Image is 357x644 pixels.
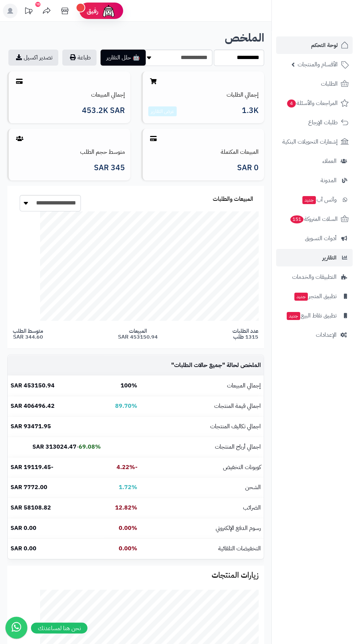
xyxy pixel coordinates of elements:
[294,291,337,301] span: تطبيق المتجر
[117,463,137,472] b: -4.22%
[140,518,264,538] td: رسوم الدفع الإلكتروني
[276,94,353,112] a: المراجعات والأسئلة4
[276,210,353,228] a: السلات المتروكة151
[140,457,264,477] td: كوبونات التخفيض
[11,503,51,512] b: 58108.82 SAR
[140,477,264,497] td: الشحن
[292,272,337,282] span: التطبيقات والخدمات
[305,233,337,243] span: أدوات التسويق
[321,175,337,186] span: المدونة
[79,442,101,451] b: 69.08%
[227,90,259,99] a: إجمالي الطلبات
[276,152,353,170] a: العملاء
[232,328,259,340] span: عدد الطلبات 1315 طلب
[286,98,338,108] span: المراجعات والأسئلة
[11,483,47,492] b: 7772.00 SAR
[101,4,116,18] img: ai-face.png
[82,106,125,115] span: 453.2K SAR
[276,249,353,266] a: التقارير
[308,117,338,128] span: طلبات الإرجاع
[311,40,338,50] span: لوحة التحكم
[119,524,137,532] b: 0.00%
[80,148,125,156] a: متوسط حجم الطلب
[140,498,264,518] td: الضرائب
[140,396,264,416] td: اجمالي قيمة المنتجات
[19,4,38,20] a: تحديثات المنصة
[11,544,36,553] b: 0.00 SAR
[282,137,338,147] span: إشعارات التحويلات البنكية
[119,544,137,553] b: 0.00%
[276,288,353,305] a: تطبيق المتجرجديد
[294,293,308,301] span: جديد
[62,50,97,66] button: طباعة
[221,148,259,156] a: المبيعات المكتملة
[32,442,76,451] b: 313024.47 SAR
[140,437,264,457] td: اجمالي أرباح المنتجات
[11,402,55,410] b: 406496.42 SAR
[316,330,337,340] span: الإعدادات
[11,463,53,472] b: -19119.45 SAR
[307,20,350,36] img: logo-2.png
[287,99,296,108] span: 4
[8,50,58,66] a: تصدير اكسيل
[276,36,353,54] a: لوحة التحكم
[174,361,222,370] span: جميع حالات الطلبات
[298,59,338,70] span: الأقسام والمنتجات
[140,376,264,396] td: إجمالي المبيعات
[115,503,137,512] b: 12.82%
[118,328,158,340] span: المبيعات 453150.94 SAR
[242,106,259,117] span: 1.3K
[151,108,174,115] a: عرض التقارير
[91,90,125,99] a: إجمالي المبيعات
[121,381,137,390] b: 100%
[11,524,36,532] b: 0.00 SAR
[276,133,353,151] a: إشعارات التحويلات البنكية
[8,437,104,457] td: -
[302,195,337,205] span: وآتس آب
[140,355,264,375] td: الملخص لحالة " "
[276,114,353,131] a: طلبات الإرجاع
[276,191,353,208] a: وآتس آبجديد
[13,328,43,340] span: متوسط الطلب 344.60 SAR
[276,230,353,247] a: أدوات التسويق
[321,79,338,89] span: الطلبات
[140,417,264,437] td: اجمالي تكاليف المنتجات
[286,311,337,321] span: تطبيق نقاط البيع
[302,196,316,204] span: جديد
[276,75,353,93] a: الطلبات
[237,164,259,172] span: 0 SAR
[35,2,40,7] div: 10
[94,164,125,172] span: 345 SAR
[115,402,137,410] b: 89.70%
[322,253,337,263] span: التقارير
[13,571,259,579] h3: زيارات المنتجات
[101,50,146,66] button: 🤖 حلل التقارير
[11,422,51,431] b: 93471.95 SAR
[140,539,264,559] td: التخفيضات التلقائية
[87,7,98,15] span: رفيق
[225,29,264,46] b: الملخص
[290,214,338,224] span: السلات المتروكة
[287,312,300,320] span: جديد
[276,172,353,189] a: المدونة
[11,381,55,390] b: 453150.94 SAR
[276,326,353,344] a: الإعدادات
[322,156,337,166] span: العملاء
[213,196,253,203] h3: المبيعات والطلبات
[276,307,353,324] a: تطبيق نقاط البيعجديد
[276,268,353,286] a: التطبيقات والخدمات
[119,483,137,492] b: 1.72%
[290,215,303,223] span: 151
